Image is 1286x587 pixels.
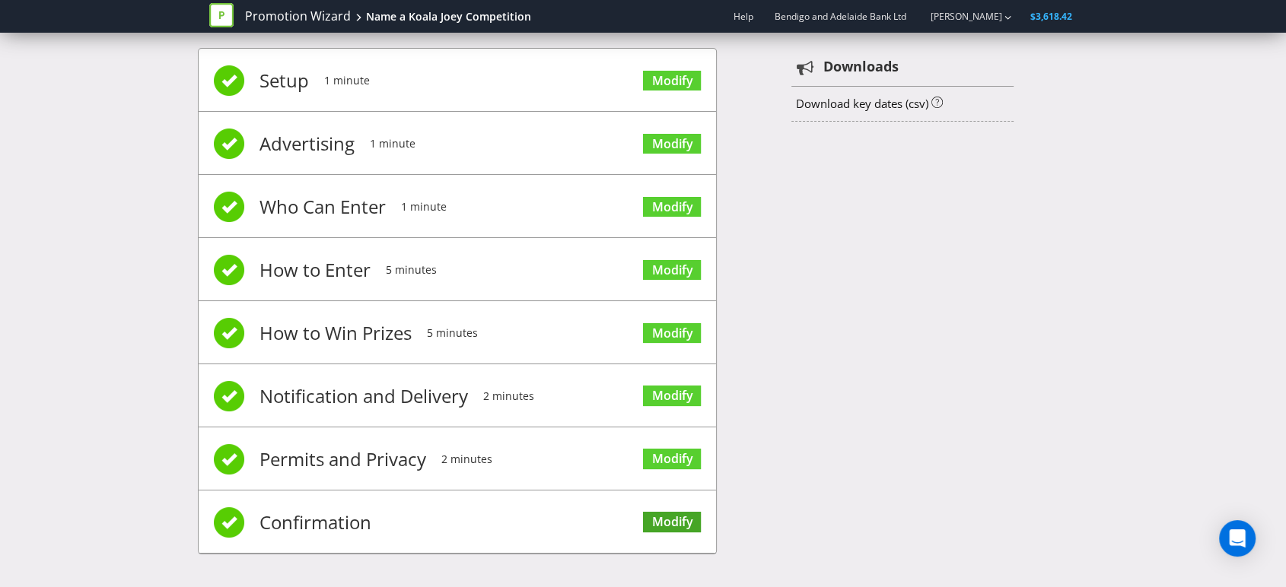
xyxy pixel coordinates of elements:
[1219,520,1256,557] div: Open Intercom Messenger
[259,176,386,237] span: Who Can Enter
[643,449,701,469] a: Modify
[734,10,753,23] a: Help
[643,71,701,91] a: Modify
[259,50,309,111] span: Setup
[775,10,906,23] span: Bendigo and Adelaide Bank Ltd
[259,113,355,174] span: Advertising
[483,366,534,427] span: 2 minutes
[643,134,701,154] a: Modify
[796,96,928,111] a: Download key dates (csv)
[643,323,701,344] a: Modify
[366,9,531,24] div: Name a Koala Joey Competition
[643,260,701,281] a: Modify
[259,303,412,363] span: How to Win Prizes
[1030,10,1072,23] span: $3,618.42
[259,366,468,427] span: Notification and Delivery
[259,429,426,490] span: Permits and Privacy
[823,57,899,77] strong: Downloads
[643,386,701,406] a: Modify
[324,50,370,111] span: 1 minute
[370,113,415,174] span: 1 minute
[915,10,1002,23] a: [PERSON_NAME]
[401,176,447,237] span: 1 minute
[245,8,351,25] a: Promotion Wizard
[259,240,371,300] span: How to Enter
[386,240,437,300] span: 5 minutes
[441,429,492,490] span: 2 minutes
[259,492,371,553] span: Confirmation
[797,59,814,76] tspan: 
[643,197,701,217] a: Modify
[643,512,701,532] a: Modify
[427,303,478,363] span: 5 minutes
